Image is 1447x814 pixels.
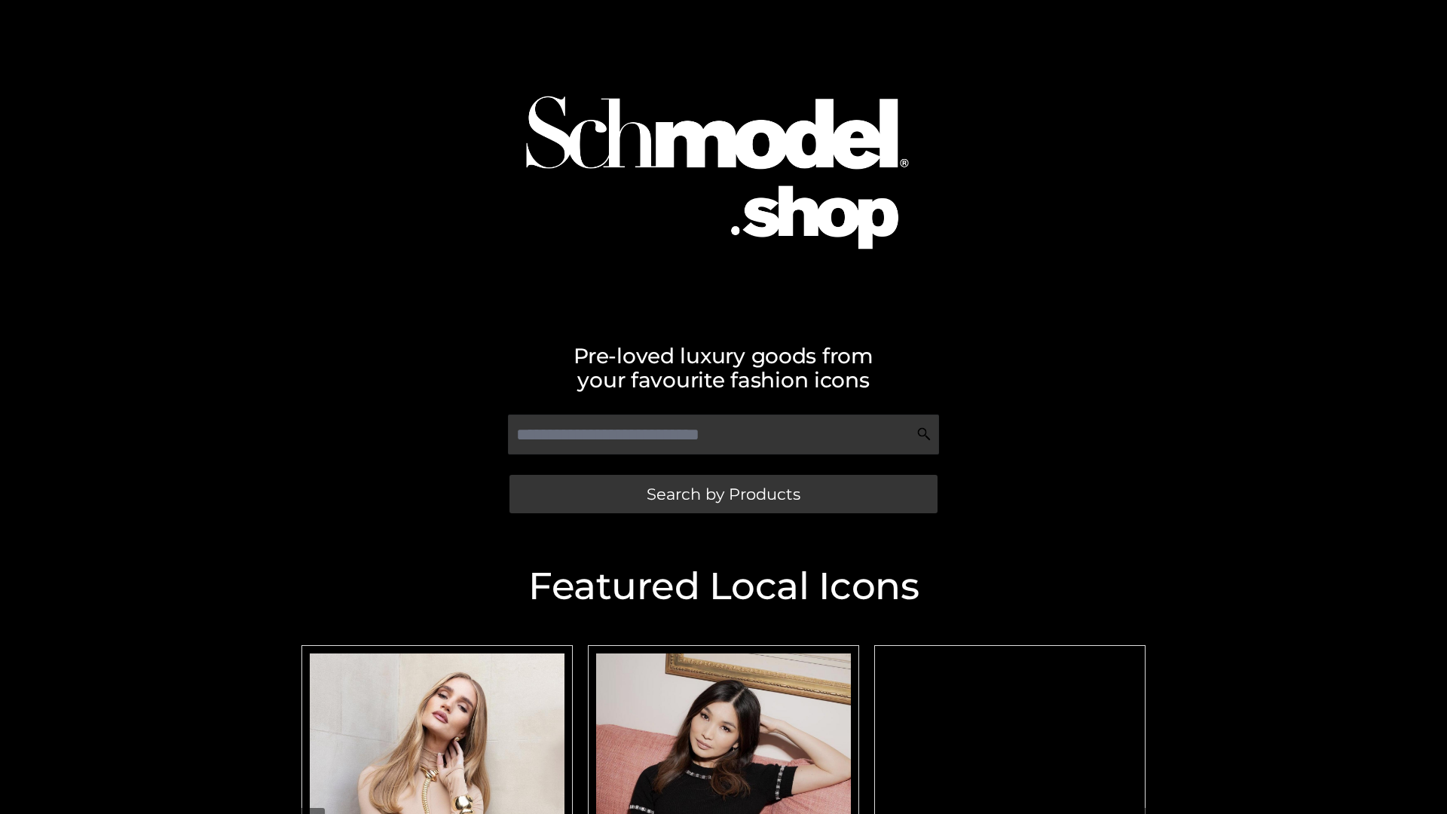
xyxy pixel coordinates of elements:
[916,427,932,442] img: Search Icon
[294,568,1153,605] h2: Featured Local Icons​
[647,486,800,502] span: Search by Products
[294,344,1153,392] h2: Pre-loved luxury goods from your favourite fashion icons
[509,475,938,513] a: Search by Products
